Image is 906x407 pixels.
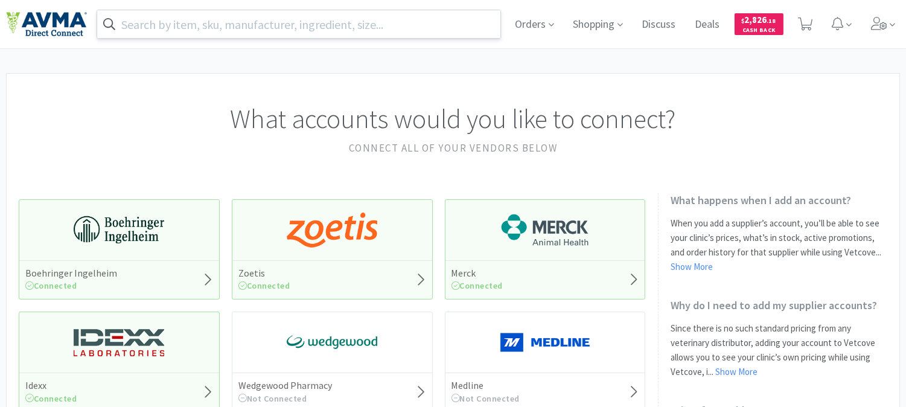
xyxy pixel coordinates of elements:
[97,10,500,38] input: Search by item, sku, manufacturer, ingredient, size...
[451,280,503,291] span: Connected
[451,267,503,280] h5: Merck
[671,261,713,272] a: Show More
[74,212,164,248] img: 730db3968b864e76bcafd0174db25112_22.png
[25,379,77,392] h5: Idexx
[74,324,164,361] img: 13250b0087d44d67bb1668360c5632f9_13.png
[287,324,377,361] img: e40baf8987b14801afb1611fffac9ca4_8.png
[742,27,776,35] span: Cash Back
[691,19,725,30] a: Deals
[451,393,520,404] span: Not Connected
[238,379,332,392] h5: Wedgewood Pharmacy
[25,393,77,404] span: Connected
[742,17,745,25] span: $
[500,212,590,248] img: 6d7abf38e3b8462597f4a2f88dede81e_176.png
[671,216,887,274] p: When you add a supplier’s account, you’ll be able to see your clinic’s prices, what’s in stock, a...
[671,298,887,312] h2: Why do I need to add my supplier accounts?
[25,280,77,291] span: Connected
[238,393,307,404] span: Not Connected
[767,17,776,25] span: . 18
[671,193,887,207] h2: What happens when I add an account?
[6,11,87,37] img: e4e33dab9f054f5782a47901c742baa9_102.png
[742,14,776,25] span: 2,826
[238,267,290,280] h5: Zoetis
[25,267,117,280] h5: Boehringer Ingelheim
[637,19,681,30] a: Discuss
[287,212,377,248] img: a673e5ab4e5e497494167fe422e9a3ab.png
[451,379,520,392] h5: Medline
[238,280,290,291] span: Connected
[500,324,590,361] img: a646391c64b94eb2892348a965bf03f3_134.png
[735,8,783,40] a: $2,826.18Cash Back
[19,98,887,140] h1: What accounts would you like to connect?
[715,366,758,377] a: Show More
[671,321,887,379] p: Since there is no such standard pricing from any veterinary distributor, adding your account to V...
[19,140,887,156] h2: Connect all of your vendors below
